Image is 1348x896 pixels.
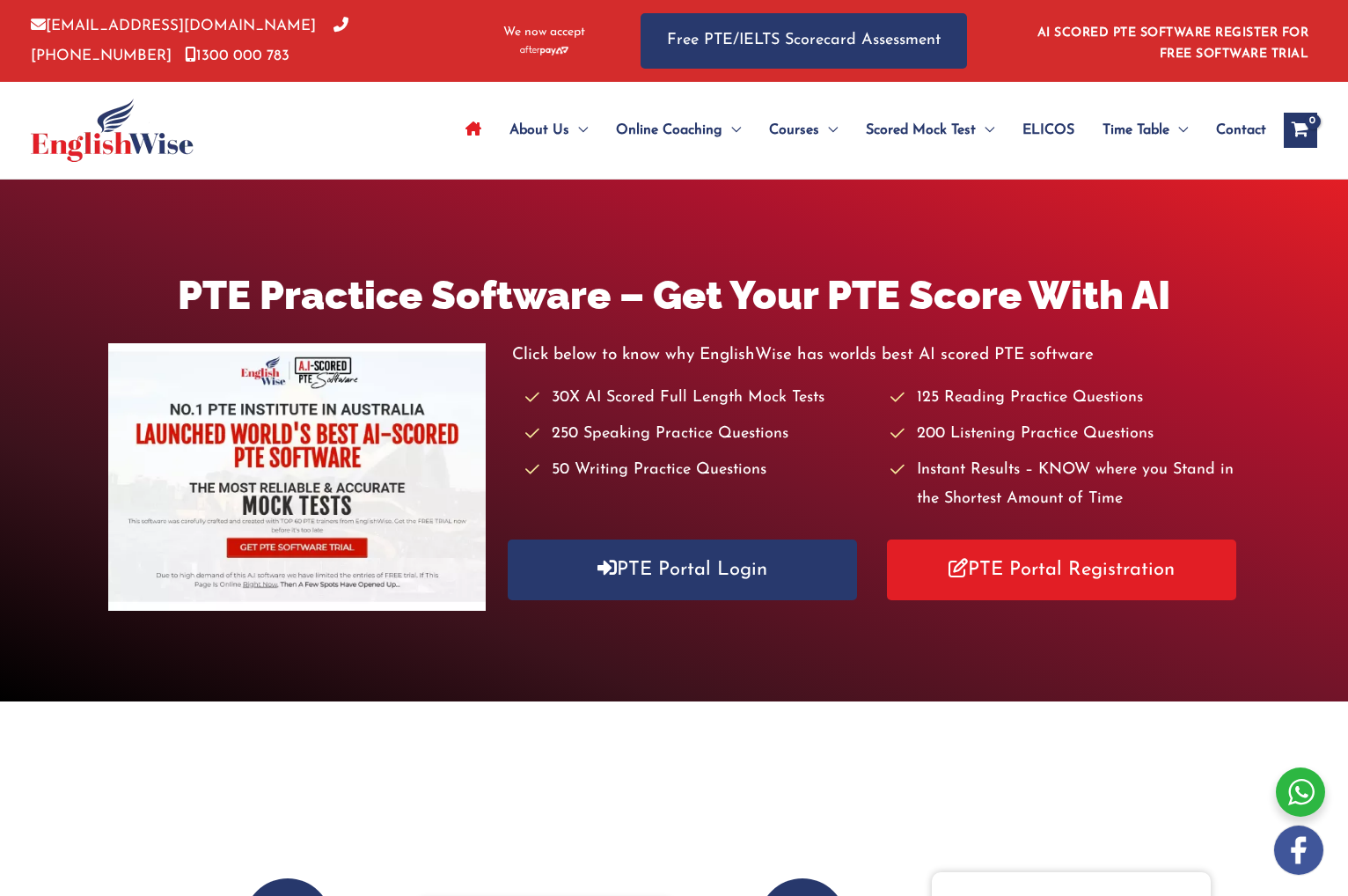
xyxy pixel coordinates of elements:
a: ELICOS [1008,99,1088,161]
a: Time TableMenu Toggle [1088,99,1202,161]
li: 250 Speaking Practice Questions [525,420,875,449]
li: 200 Listening Practice Questions [890,420,1240,449]
a: Contact [1202,99,1266,161]
img: cropped-ew-logo [31,99,194,162]
a: Scored Mock TestMenu Toggle [852,99,1008,161]
a: AI SCORED PTE SOFTWARE REGISTER FOR FREE SOFTWARE TRIAL [1037,26,1309,61]
a: View Shopping Cart, empty [1284,113,1317,148]
p: Click below to know why EnglishWise has worlds best AI scored PTE software [512,341,1241,370]
li: 50 Writing Practice Questions [525,456,875,485]
a: 1300 000 783 [185,48,289,63]
h1: PTE Practice Software – Get Your PTE Score With AI [108,268,1241,323]
a: PTE Portal Login [508,540,857,600]
a: PTE Portal Registration [887,540,1236,600]
span: Menu Toggle [569,99,588,161]
span: Menu Toggle [1169,99,1188,161]
a: Free PTE/IELTS Scorecard Assessment [641,13,967,69]
a: [PHONE_NUMBER] [31,18,348,62]
a: [EMAIL_ADDRESS][DOMAIN_NAME] [31,18,316,33]
span: ELICOS [1022,99,1074,161]
span: We now accept [503,24,585,41]
span: Menu Toggle [976,99,994,161]
span: Online Coaching [616,99,722,161]
span: Courses [769,99,819,161]
img: pte-institute-main [108,343,486,611]
span: Contact [1216,99,1266,161]
img: white-facebook.png [1274,826,1323,875]
nav: Site Navigation: Main Menu [451,99,1266,161]
a: CoursesMenu Toggle [755,99,852,161]
span: Time Table [1103,99,1169,161]
a: About UsMenu Toggle [495,99,602,161]
span: Menu Toggle [819,99,838,161]
aside: Header Widget 1 [1027,12,1317,70]
li: Instant Results – KNOW where you Stand in the Shortest Amount of Time [890,456,1240,515]
span: About Us [509,99,569,161]
span: Scored Mock Test [866,99,976,161]
a: Online CoachingMenu Toggle [602,99,755,161]
img: Afterpay-Logo [520,46,568,55]
li: 30X AI Scored Full Length Mock Tests [525,384,875,413]
li: 125 Reading Practice Questions [890,384,1240,413]
span: Menu Toggle [722,99,741,161]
